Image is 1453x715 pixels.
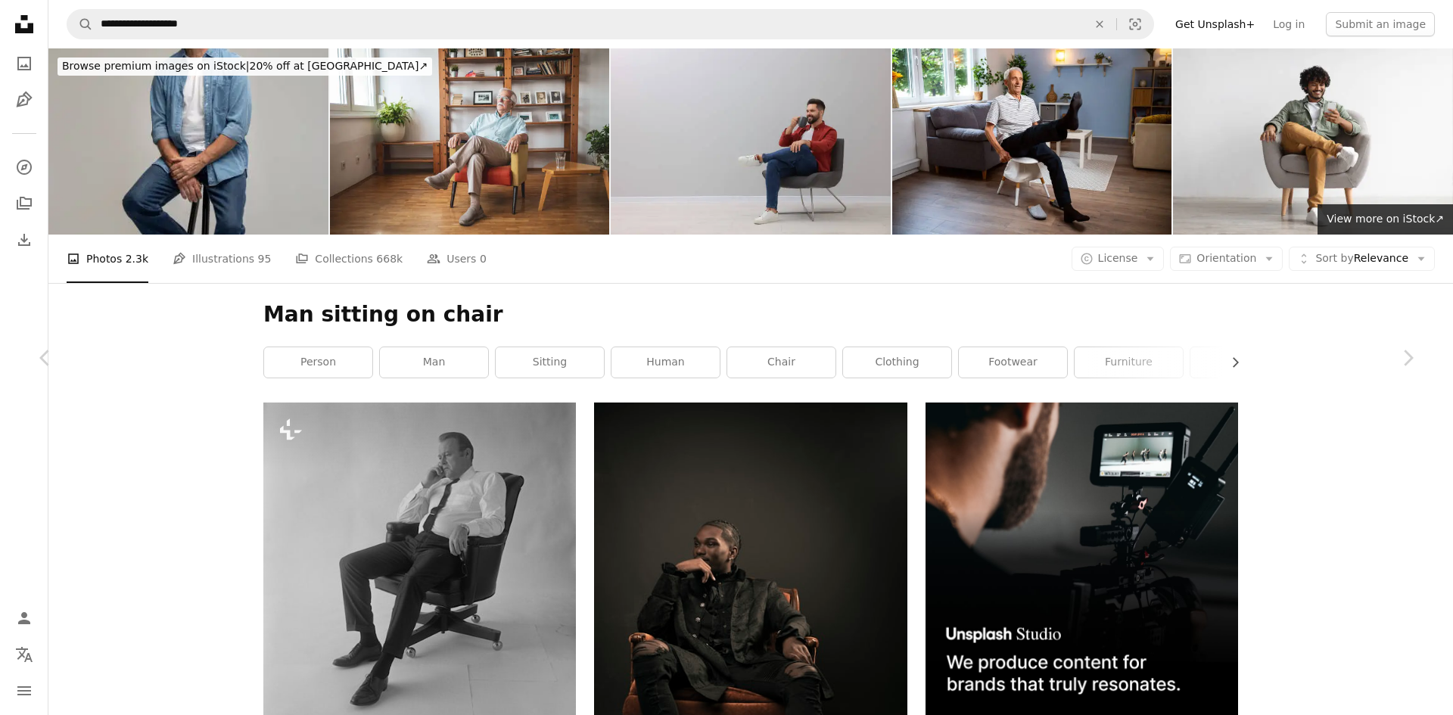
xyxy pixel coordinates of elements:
h1: Man sitting on chair [263,301,1238,328]
button: Menu [9,676,39,706]
a: Get Unsplash+ [1166,12,1264,36]
a: Explore [9,152,39,182]
span: Orientation [1196,252,1256,264]
a: Collections [9,188,39,219]
img: Handsome man with cup of drink sitting in armchair near light grey wall indoors, space for text [611,48,891,235]
span: 0 [480,250,487,267]
a: Browse premium images on iStock|20% off at [GEOGRAPHIC_DATA]↗ [48,48,441,85]
span: License [1098,252,1138,264]
span: View more on iStock ↗ [1327,213,1444,225]
a: person [264,347,372,378]
a: man [380,347,488,378]
button: scroll list to the right [1221,347,1238,378]
a: Illustrations [9,85,39,115]
a: man in black jacket sitting on brown sofa chair [594,630,907,644]
a: Collections 668k [295,235,403,283]
a: Photos [9,48,39,79]
span: 668k [376,250,403,267]
img: Handome young indian man chatting with girlfriend, using smartphone [1173,48,1453,235]
img: Portrait of a casual senior sitting on a chair on white background. [48,48,328,235]
button: Clear [1083,10,1116,39]
a: clothing [843,347,951,378]
a: Users 0 [427,235,487,283]
a: Log in [1264,12,1314,36]
img: file-1715652217532-464736461acbimage [926,403,1238,715]
button: License [1072,247,1165,271]
img: Senior man exercising at home [892,48,1172,235]
a: Log in / Sign up [9,603,39,633]
a: View more on iStock↗ [1318,204,1453,235]
button: Submit an image [1326,12,1435,36]
button: Search Unsplash [67,10,93,39]
a: Download History [9,225,39,255]
form: Find visuals sitewide [67,9,1154,39]
a: footwear [959,347,1067,378]
a: chair [727,347,835,378]
a: furniture [1075,347,1183,378]
span: 20% off at [GEOGRAPHIC_DATA] ↗ [62,60,428,72]
button: Orientation [1170,247,1283,271]
button: Sort byRelevance [1289,247,1435,271]
a: Illustrations 95 [173,235,271,283]
a: portrait [1190,347,1299,378]
span: 95 [258,250,272,267]
a: Next [1362,285,1453,431]
img: Senior man sitting in the living room [330,48,610,235]
a: sitting [496,347,604,378]
span: Browse premium images on iStock | [62,60,249,72]
a: human [611,347,720,378]
span: Relevance [1315,251,1408,266]
a: a black and white photo of a man sitting in a chair [263,564,576,578]
button: Visual search [1117,10,1153,39]
button: Language [9,639,39,670]
span: Sort by [1315,252,1353,264]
